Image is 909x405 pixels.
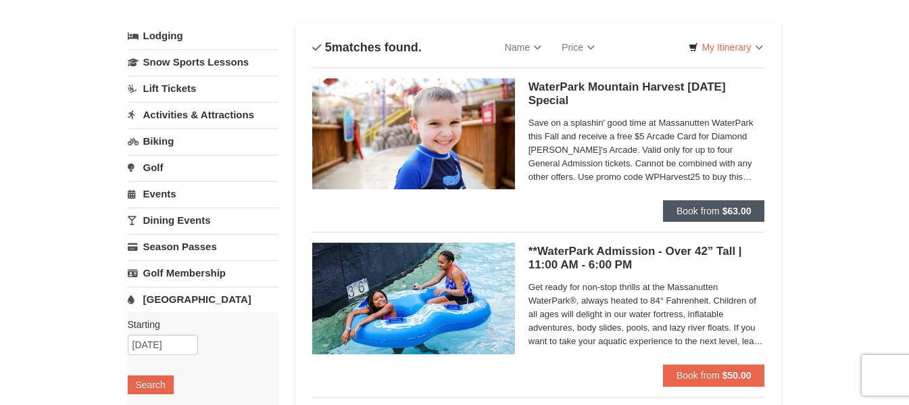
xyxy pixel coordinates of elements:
span: Book from [677,370,720,381]
a: Activities & Attractions [128,102,278,127]
a: Dining Events [128,208,278,233]
a: Lodging [128,24,278,48]
span: Get ready for non-stop thrills at the Massanutten WaterPark®, always heated to 84° Fahrenheit. Ch... [529,281,765,348]
button: Search [128,375,174,394]
h4: matches found. [312,41,422,54]
a: My Itinerary [680,37,771,57]
img: 6619917-1412-d332ca3f.jpg [312,78,515,189]
a: Golf [128,155,278,180]
strong: $50.00 [722,370,752,381]
a: Snow Sports Lessons [128,49,278,74]
a: [GEOGRAPHIC_DATA] [128,287,278,312]
a: Golf Membership [128,260,278,285]
button: Book from $63.00 [663,200,765,222]
a: Price [551,34,605,61]
a: Name [495,34,551,61]
a: Events [128,181,278,206]
img: 6619917-726-5d57f225.jpg [312,243,515,354]
a: Biking [128,128,278,153]
label: Starting [128,318,268,331]
strong: $63.00 [722,206,752,216]
span: Book from [677,206,720,216]
a: Season Passes [128,234,278,259]
button: Book from $50.00 [663,364,765,386]
span: Save on a splashin' good time at Massanutten WaterPark this Fall and receive a free $5 Arcade Car... [529,116,765,184]
a: Lift Tickets [128,76,278,101]
h5: WaterPark Mountain Harvest [DATE] Special [529,80,765,108]
h5: **WaterPark Admission - Over 42” Tall | 11:00 AM - 6:00 PM [529,245,765,272]
span: 5 [325,41,332,54]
